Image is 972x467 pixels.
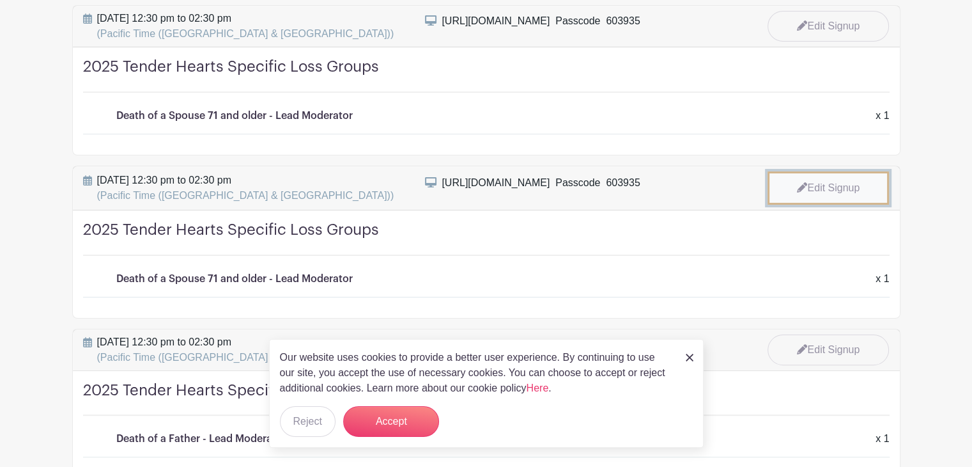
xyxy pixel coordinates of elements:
span: [DATE] 12:30 pm to 02:30 pm [97,173,394,203]
div: [URL][DOMAIN_NAME] Passcode 603935 [442,13,640,29]
div: x 1 [868,108,897,123]
span: (Pacific Time ([GEOGRAPHIC_DATA] & [GEOGRAPHIC_DATA])) [97,190,394,201]
a: Edit Signup [768,11,889,42]
div: x 1 [868,431,897,447]
h4: 2025 Tender Hearts Specific Loss Groups [83,58,890,93]
button: Accept [343,406,439,437]
a: Edit Signup [768,171,889,205]
span: [DATE] 12:30 pm to 02:30 pm [97,11,394,42]
a: Here [527,383,549,393]
h4: 2025 Tender Hearts Specific Loss Groups [83,221,890,256]
span: (Pacific Time ([GEOGRAPHIC_DATA] & [GEOGRAPHIC_DATA])) [97,352,394,363]
h4: 2025 Tender Hearts Specific Loss Groups [83,381,890,416]
p: Death of a Spouse 71 and older - Lead Moderator [116,108,353,123]
div: [URL][DOMAIN_NAME] Passcode 603935 [442,175,640,191]
p: Death of a Father - Lead Moderator [116,431,286,447]
span: [DATE] 12:30 pm to 02:30 pm [97,335,394,365]
button: Reject [280,406,336,437]
div: x 1 [868,271,897,287]
p: Our website uses cookies to provide a better user experience. By continuing to use our site, you ... [280,350,672,396]
p: Death of a Spouse 71 and older - Lead Moderator [116,271,353,287]
img: close_button-5f87c8562297e5c2d7936805f587ecaba9071eb48480494691a3f1689db116b3.svg [686,354,693,361]
span: (Pacific Time ([GEOGRAPHIC_DATA] & [GEOGRAPHIC_DATA])) [97,28,394,39]
a: Edit Signup [768,335,889,365]
div: [URL][DOMAIN_NAME] Passcode 603935 [442,337,640,352]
